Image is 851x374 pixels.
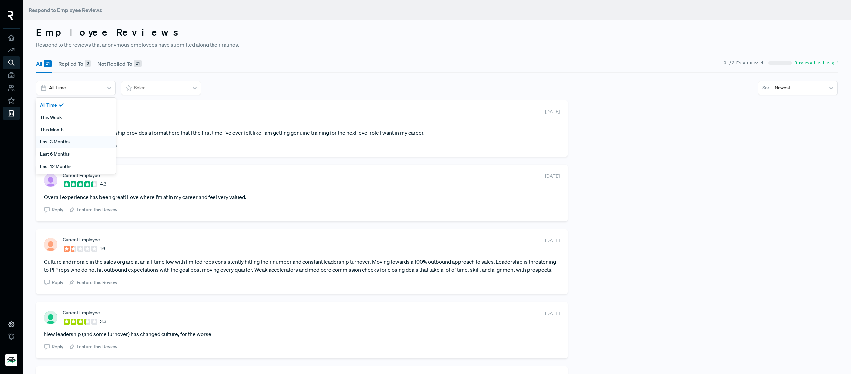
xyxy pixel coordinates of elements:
div: This Month [36,124,116,136]
span: Feature this Review [77,206,117,213]
article: New leadership (and some turnover) has changed culture, for the worse [44,330,560,338]
h3: Employee Reviews [36,27,838,38]
span: Current Employee [63,310,100,315]
img: RepVue [8,11,14,20]
div: 24 [44,60,52,67]
span: Reply [52,279,63,286]
span: [DATE] [545,237,560,244]
span: 3 remaining! [795,60,838,66]
span: Current Employee [63,237,100,242]
span: 1.6 [100,245,105,252]
span: Reply [52,206,63,213]
article: Fantastic company. The leadership provides a format here that I the first time I've ever felt lik... [44,129,560,137]
span: Feature this Review [77,343,117,350]
span: Respond to Employee Reviews [29,7,102,13]
div: All Time [36,99,116,111]
div: Last 12 Months [36,160,116,173]
span: 4.3 [100,181,106,188]
button: Replied To 0 [58,54,91,73]
span: Sort - [762,84,773,91]
div: 0 [85,60,91,67]
span: Feature this Review [77,142,117,149]
div: This Week [36,111,116,124]
img: Fleetio [6,355,17,365]
span: 0 / 3 Featured [724,60,766,66]
button: Not Replied To 24 [97,54,142,73]
span: [DATE] [545,310,560,317]
span: Reply [52,343,63,350]
article: Culture and morale in the sales org are at an all-time low with limited reps consistently hitting... [44,258,560,274]
span: Current Employee [63,173,100,178]
a: Fleetio [3,346,20,369]
p: Respond to the reviews that anonymous employees have submitted along their ratings. [36,41,838,48]
div: 24 [134,60,142,67]
div: Last 6 Months [36,148,116,160]
article: Overall experience has been great! Love where I’m at in my career and feel very valued. [44,193,560,201]
span: [DATE] [545,108,560,115]
span: Feature this Review [77,279,117,286]
div: Last 3 Months [36,136,116,148]
button: All 24 [36,54,52,73]
span: 3.3 [100,318,106,325]
span: [DATE] [545,173,560,180]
